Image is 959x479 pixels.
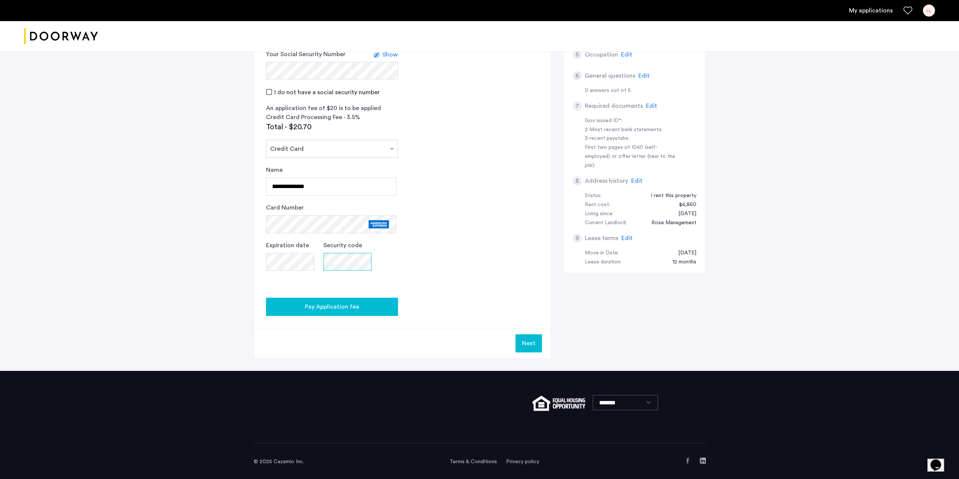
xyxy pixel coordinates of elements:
[266,122,398,132] div: Total - $20.70
[323,241,362,250] label: Security code
[532,396,585,411] img: equal-housing.png
[573,234,582,243] div: 9
[266,298,398,316] button: button
[585,134,680,143] div: 3 recent paystubs:
[585,86,696,95] div: 0 answers out of 5
[671,249,696,258] div: 11/01/2025
[903,6,912,15] a: Favorites
[644,219,696,228] div: Rose Management
[927,449,951,471] iframe: chat widget
[685,458,691,464] a: Facebook
[585,176,628,185] h5: Address history
[646,103,657,109] span: Edit
[585,249,619,258] div: Move in Date:
[254,459,304,464] span: © 2025 Cazamio Inc.
[923,5,935,17] div: LL
[266,241,309,250] label: Expiration date
[585,101,643,110] h5: Required documents
[638,73,650,79] span: Edit
[593,395,658,410] select: Language select
[643,191,696,200] div: I rent this property
[585,191,601,200] div: Status:
[585,200,610,210] div: Rent cost:
[573,101,582,110] div: 7
[450,458,497,465] a: Terms and conditions
[849,6,893,15] a: My application
[585,116,680,125] div: Gov issued ID*:
[266,113,398,122] div: Credit Card Processing Fee - 3.5%
[621,235,633,241] span: Edit
[665,258,696,267] div: 12 months
[671,210,696,219] div: 05/06/2024
[266,104,398,113] div: An application fee of $20 is to be applied
[585,258,621,267] div: Lease duration:
[621,52,632,58] span: Edit
[671,200,696,210] div: $4,860
[585,210,613,219] div: Living since:
[700,458,706,464] a: LinkedIn
[573,50,582,59] div: 5
[585,71,635,80] h5: General questions
[266,50,346,59] label: Your Social Security Number
[585,50,618,59] h5: Occupation
[382,52,398,58] span: Show
[24,22,98,51] img: logo
[585,125,680,135] div: 2 Most recent bank statements:
[585,143,680,170] div: First two pages of 1040 (self-employed) or offer letter (new to the job):
[266,165,283,174] label: Name
[631,178,642,184] span: Edit
[573,176,582,185] div: 8
[24,22,98,51] a: Cazamio logo
[585,234,618,243] h5: Lease terms
[305,302,359,311] span: Pay Application fee
[573,71,582,80] div: 6
[273,89,380,95] label: I do not have a social security number
[506,458,539,465] a: Privacy policy
[515,334,542,352] button: Next
[585,219,627,228] div: Current Landlord:
[266,203,304,212] label: Card Number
